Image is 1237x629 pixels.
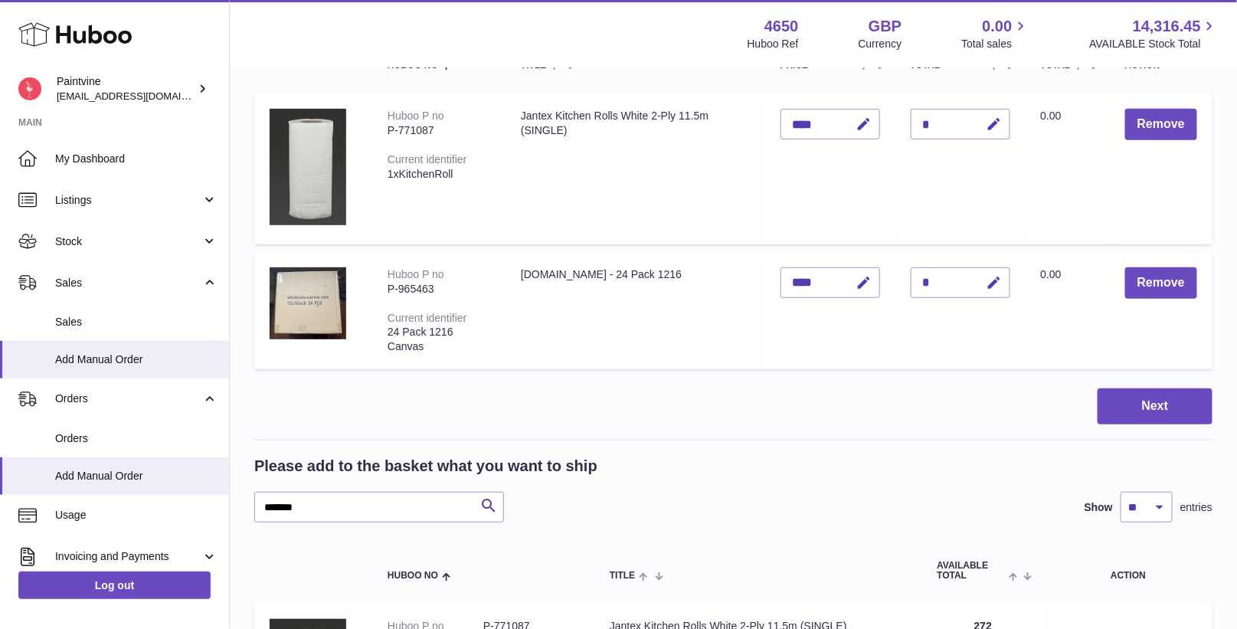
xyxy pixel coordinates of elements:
[388,325,490,354] div: 24 Pack 1216 Canvas
[869,16,902,37] strong: GBP
[1089,16,1219,51] a: 14,316.45 AVAILABLE Stock Total
[1125,267,1197,299] button: Remove
[610,571,635,581] span: Title
[1041,110,1062,122] span: 0.00
[57,90,225,102] span: [EMAIL_ADDRESS][DOMAIN_NAME]
[270,109,346,225] img: Jantex Kitchen Rolls White 2-Ply 11.5m (SINGLE)
[388,571,438,581] span: Huboo no
[859,37,902,51] div: Currency
[506,93,764,244] td: Jantex Kitchen Rolls White 2-Ply 11.5m (SINGLE)
[388,312,467,324] div: Current identifier
[57,74,195,103] div: Paintvine
[748,37,799,51] div: Huboo Ref
[961,16,1029,51] a: 0.00 Total sales
[55,508,218,523] span: Usage
[55,152,218,166] span: My Dashboard
[388,110,444,122] div: Huboo P no
[254,456,597,477] h2: Please add to the basket what you want to ship
[270,267,346,339] img: wholesale-canvas.com - 24 Pack 1216
[937,561,1005,581] span: AVAILABLE Total
[55,315,218,329] span: Sales
[388,167,490,182] div: 1xKitchenRoll
[764,16,799,37] strong: 4650
[388,282,490,296] div: P-965463
[983,16,1013,37] span: 0.00
[55,352,218,367] span: Add Manual Order
[55,193,201,208] span: Listings
[1125,109,1197,140] button: Remove
[18,572,211,599] a: Log out
[18,77,41,100] img: euan@paintvine.co.uk
[388,123,490,138] div: P-771087
[55,276,201,290] span: Sales
[1089,37,1219,51] span: AVAILABLE Stock Total
[55,234,201,249] span: Stock
[1180,500,1212,515] span: entries
[1041,268,1062,280] span: 0.00
[55,431,218,446] span: Orders
[506,252,764,369] td: [DOMAIN_NAME] - 24 Pack 1216
[55,391,201,406] span: Orders
[55,549,201,564] span: Invoicing and Payments
[388,153,467,165] div: Current identifier
[1085,500,1113,515] label: Show
[388,268,444,280] div: Huboo P no
[961,37,1029,51] span: Total sales
[1133,16,1201,37] span: 14,316.45
[1044,545,1212,596] th: Action
[1098,388,1212,424] button: Next
[55,469,218,483] span: Add Manual Order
